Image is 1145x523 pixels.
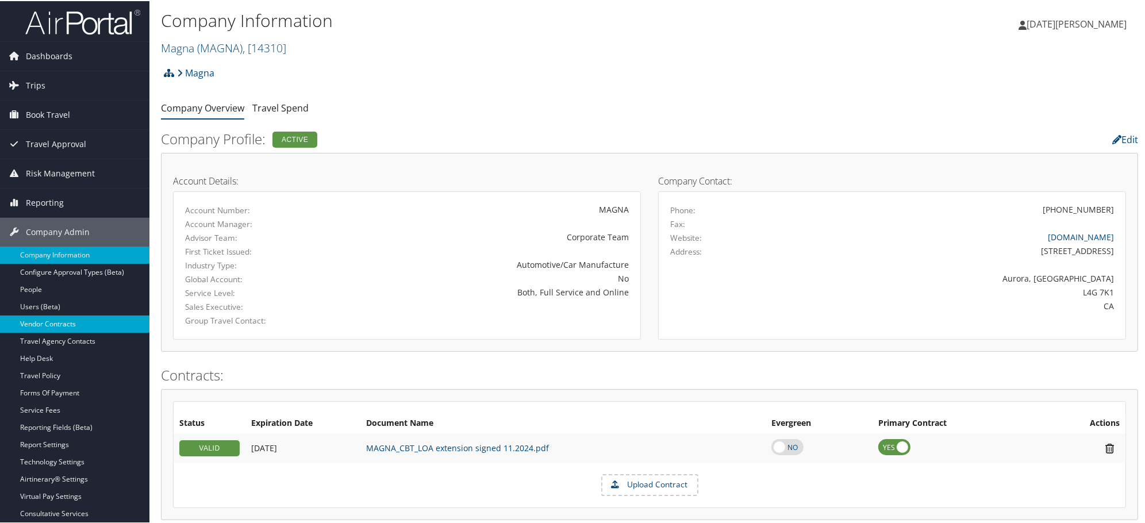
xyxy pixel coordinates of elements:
span: ( MAGNA ) [197,39,243,55]
div: [PHONE_NUMBER] [1043,202,1114,214]
span: Travel Approval [26,129,86,157]
div: Corporate Team [339,230,629,242]
label: Advisor Team: [185,231,321,243]
span: , [ 14310 ] [243,39,286,55]
span: [DATE] [251,441,277,452]
span: Risk Management [26,158,95,187]
div: Active [272,130,317,147]
div: CA [786,299,1115,311]
h4: Account Details: [173,175,641,184]
div: Automotive/Car Manufacture [339,257,629,270]
img: airportal-logo.png [25,7,140,34]
div: No [339,271,629,283]
th: Status [174,412,245,433]
div: VALID [179,439,240,455]
span: Book Travel [26,99,70,128]
h2: Company Profile: [161,128,806,148]
div: L4G 7K1 [786,285,1115,297]
span: Reporting [26,187,64,216]
i: Remove Contract [1100,441,1120,453]
label: Fax: [670,217,685,229]
h2: Contracts: [161,364,1138,384]
label: Account Manager: [185,217,321,229]
label: Address: [670,245,702,256]
div: Add/Edit Date [251,442,355,452]
label: Website: [670,231,702,243]
a: MAGNA_CBT_LOA extension signed 11.2024.pdf [366,441,549,452]
span: Trips [26,70,45,99]
a: [DATE][PERSON_NAME] [1019,6,1138,40]
a: Company Overview [161,101,244,113]
th: Actions [1039,412,1125,433]
label: Upload Contract [602,474,697,494]
span: [DATE][PERSON_NAME] [1027,17,1127,29]
label: Industry Type: [185,259,321,270]
a: [DOMAIN_NAME] [1048,230,1114,241]
div: Both, Full Service and Online [339,285,629,297]
label: Group Travel Contact: [185,314,321,325]
div: MAGNA [339,202,629,214]
label: Sales Executive: [185,300,321,312]
span: Dashboards [26,41,72,70]
span: Company Admin [26,217,90,245]
label: Service Level: [185,286,321,298]
a: Magna [177,60,214,83]
label: Account Number: [185,203,321,215]
label: Phone: [670,203,696,215]
h4: Company Contact: [658,175,1126,184]
h1: Company Information [161,7,812,32]
label: Global Account: [185,272,321,284]
label: First Ticket Issued: [185,245,321,256]
th: Primary Contract [873,412,1039,433]
th: Evergreen [766,412,873,433]
div: Aurora, [GEOGRAPHIC_DATA] [786,271,1115,283]
th: Document Name [360,412,766,433]
a: Edit [1112,132,1138,145]
a: Travel Spend [252,101,309,113]
div: [STREET_ADDRESS] [786,244,1115,256]
th: Expiration Date [245,412,360,433]
a: Magna [161,39,286,55]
